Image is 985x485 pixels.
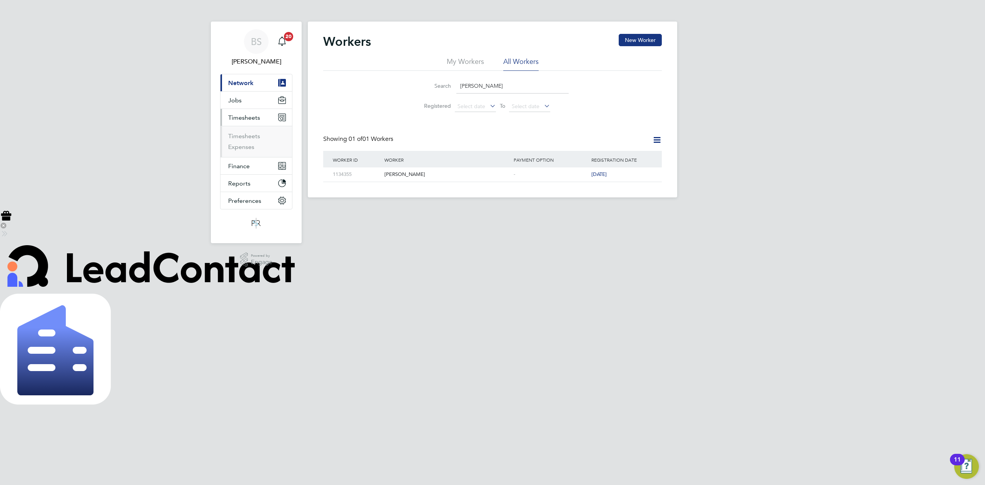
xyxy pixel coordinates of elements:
span: 01 of [349,135,362,143]
span: [DATE] [591,171,607,177]
button: Preferences [220,192,292,209]
div: - [512,167,589,182]
button: Finance [220,157,292,174]
button: New Worker [619,34,662,46]
div: Payment Option [512,151,589,169]
span: Engage [251,259,272,266]
button: Network [220,74,292,91]
button: Reports [220,175,292,192]
nav: Main navigation [211,22,302,243]
div: Registration Date [589,151,654,169]
a: Powered byEngage [240,253,273,267]
a: BS[PERSON_NAME] [220,29,292,66]
a: 20 [274,29,290,54]
span: Select date [457,103,485,110]
div: 1134355 [331,167,382,182]
span: Network [228,79,254,87]
div: [PERSON_NAME] [382,167,512,182]
span: 01 Workers [349,135,393,143]
label: Search [416,82,451,89]
span: Preferences [228,197,261,204]
input: Name, email or phone number [456,79,569,94]
a: Expenses [228,143,254,151]
span: To [498,101,508,111]
span: Powered by [251,253,272,259]
span: Reports [228,180,250,187]
span: Select date [512,103,539,110]
div: Worker [382,151,512,169]
span: Timesheets [228,114,260,121]
span: Jobs [228,97,242,104]
button: Open Resource Center, 11 new notifications [954,454,979,479]
span: BS [251,37,262,47]
span: Beth Seddon [220,57,292,66]
a: 1134355[PERSON_NAME]-[DATE] [331,167,654,174]
img: psrsolutions-logo-retina.png [249,217,263,229]
a: Timesheets [228,132,260,140]
h2: Workers [323,34,371,49]
div: Showing [323,135,395,143]
button: Jobs [220,92,292,109]
li: All Workers [503,57,539,71]
span: Finance [228,162,250,170]
button: Timesheets [220,109,292,126]
a: Go to home page [220,217,292,229]
div: Worker ID [331,151,382,169]
span: 20 [284,32,293,41]
label: Registered [416,102,451,109]
div: 11 [954,460,961,470]
li: My Workers [447,57,484,71]
div: Timesheets [220,126,292,157]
